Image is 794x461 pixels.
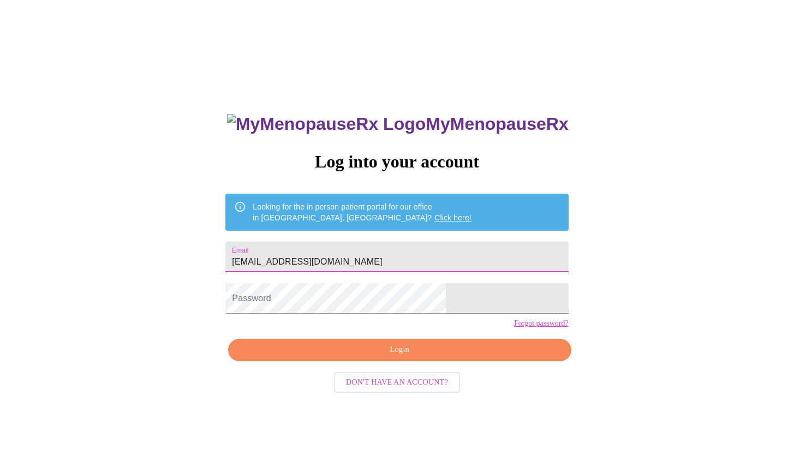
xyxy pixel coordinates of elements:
button: Login [228,339,571,361]
h3: MyMenopauseRx [227,114,569,134]
span: Login [241,343,558,357]
a: Forgot password? [514,319,569,328]
a: Don't have an account? [331,376,463,386]
img: MyMenopauseRx Logo [227,114,426,134]
button: Don't have an account? [334,372,460,393]
span: Don't have an account? [346,376,448,390]
div: Looking for the in person patient portal for our office in [GEOGRAPHIC_DATA], [GEOGRAPHIC_DATA]? [253,197,471,227]
h3: Log into your account [225,152,568,172]
a: Click here! [434,213,471,222]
